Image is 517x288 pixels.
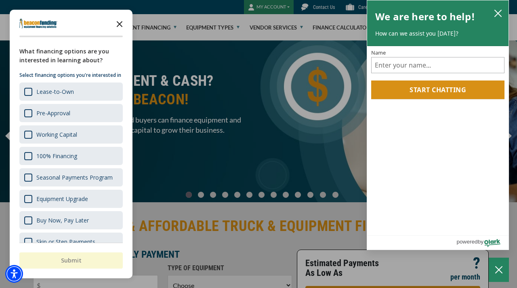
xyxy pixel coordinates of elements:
div: Pre-Approval [36,109,70,117]
div: Seasonal Payments Program [19,168,123,186]
p: Select financing options you're interested in [19,71,123,79]
div: Skip or Step Payments [19,233,123,251]
div: Pre-Approval [19,104,123,122]
span: by [478,237,483,247]
button: Submit [19,252,123,269]
div: Working Capital [36,131,77,138]
input: Name [371,57,504,73]
p: How can we assist you [DATE]? [375,30,500,38]
h2: We are here to help! [375,8,475,25]
div: What financing options are you interested in learning about? [19,47,123,65]
div: Lease-to-Own [36,88,74,95]
div: Buy Now, Pay Later [36,216,89,224]
div: 100% Financing [36,152,77,160]
div: Equipment Upgrade [36,195,88,203]
a: Powered by Olark [456,236,509,250]
label: Name [371,50,504,55]
div: Working Capital [19,125,123,144]
div: Survey [10,10,132,278]
div: Buy Now, Pay Later [19,211,123,229]
button: Close the survey [111,15,128,32]
div: Lease-to-Own [19,83,123,101]
button: close chatbox [492,7,504,19]
div: Accessibility Menu [5,265,23,283]
button: Start chatting [371,80,504,99]
div: Equipment Upgrade [19,190,123,208]
span: powered [456,237,477,247]
button: Close Chatbox [489,258,509,282]
div: Skip or Step Payments [36,238,95,246]
img: Company logo [19,19,57,28]
div: Seasonal Payments Program [36,174,113,181]
div: 100% Financing [19,147,123,165]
